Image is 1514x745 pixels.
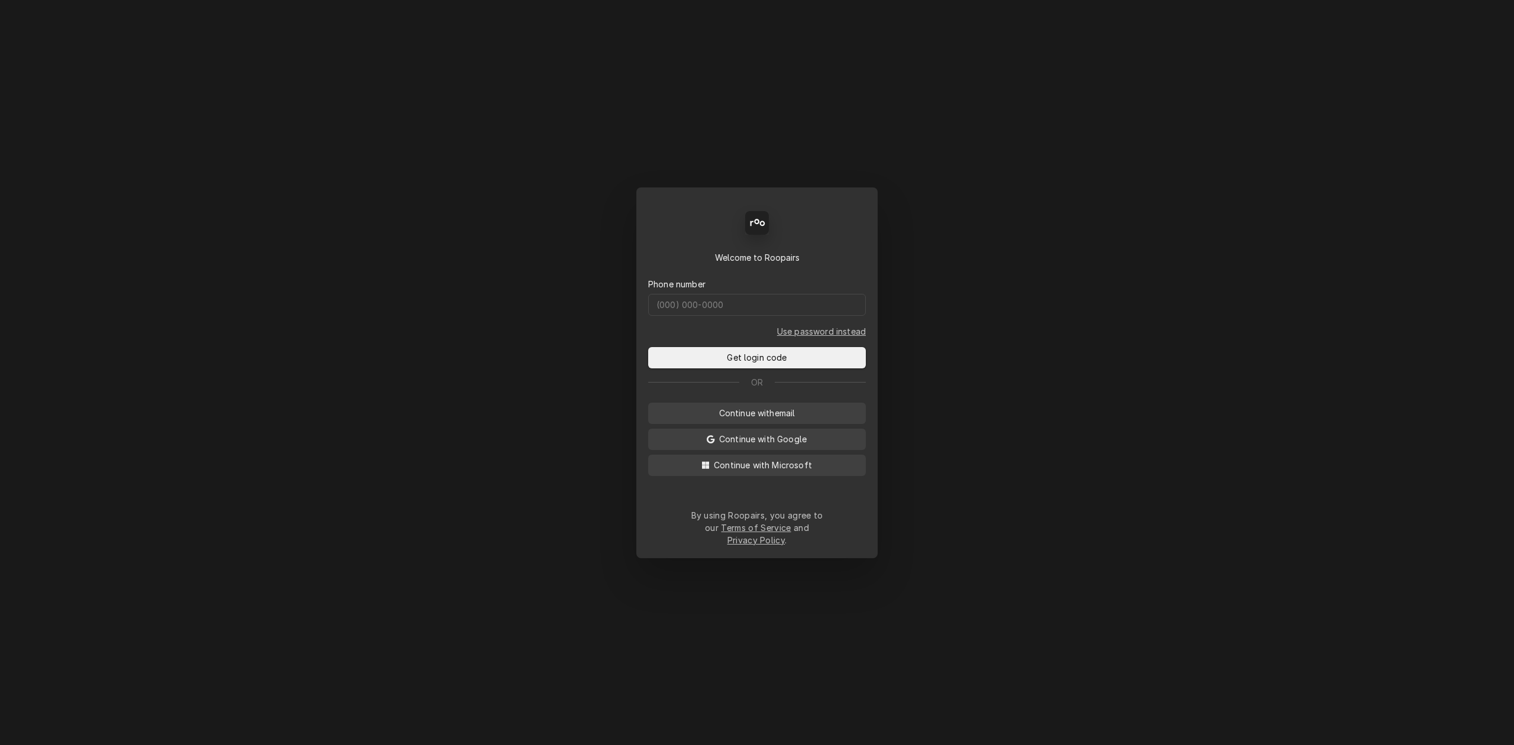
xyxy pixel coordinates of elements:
[721,523,791,533] a: Terms of Service
[648,429,866,450] button: Continue with Google
[648,376,866,388] div: Or
[724,351,789,364] span: Get login code
[711,459,814,471] span: Continue with Microsoft
[648,347,866,368] button: Get login code
[648,455,866,476] button: Continue with Microsoft
[648,278,706,290] label: Phone number
[648,294,866,316] input: (000) 000-0000
[777,325,866,338] a: Go to Phone and password form
[691,509,823,546] div: By using Roopairs, you agree to our and .
[717,433,809,445] span: Continue with Google
[717,407,798,419] span: Continue with email
[648,251,866,264] div: Welcome to Roopairs
[648,403,866,424] button: Continue withemail
[727,535,785,545] a: Privacy Policy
